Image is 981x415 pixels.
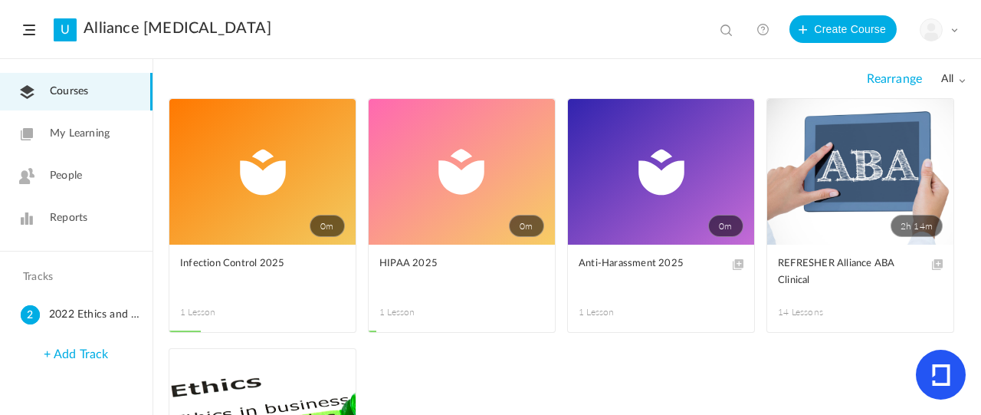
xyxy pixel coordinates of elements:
span: Infection Control 2025 [180,255,322,272]
span: 1 Lesson [379,305,462,319]
span: 2h 14m [891,215,943,237]
span: Reports [50,210,87,226]
span: 14 Lessons [778,305,861,319]
span: People [50,168,82,184]
a: 0m [169,99,356,245]
a: U [54,18,77,41]
a: Infection Control 2025 [180,255,345,290]
span: all [941,73,966,86]
span: My Learning [50,126,110,142]
a: HIPAA 2025 [379,255,544,290]
span: 1 Lesson [180,305,263,319]
h4: Tracks [23,271,126,284]
span: Courses [50,84,88,100]
img: user-image.png [920,19,942,41]
span: 2022 Ethics and Mandatory Reporting [49,305,146,324]
span: Anti-Harassment 2025 [579,255,720,272]
a: 2h 14m [767,99,953,245]
span: 0m [708,215,743,237]
span: Rearrange [867,72,922,87]
span: 0m [509,215,544,237]
span: HIPAA 2025 [379,255,521,272]
cite: 2 [21,305,40,326]
span: 1 Lesson [579,305,661,319]
a: Alliance [MEDICAL_DATA] [84,19,271,38]
a: 0m [568,99,754,245]
a: + Add Track [44,348,108,361]
a: REFRESHER Alliance ABA Clinical [778,255,943,290]
a: 0m [369,99,555,245]
button: Create Course [789,15,897,43]
a: Anti-Harassment 2025 [579,255,743,290]
span: REFRESHER Alliance ABA Clinical [778,255,920,289]
span: 0m [310,215,345,237]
